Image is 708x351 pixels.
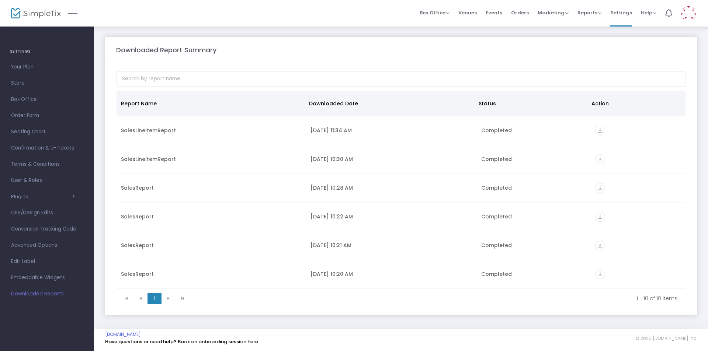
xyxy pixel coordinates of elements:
span: Your Plan [11,62,83,72]
i: vertical_align_bottom [595,241,605,250]
i: vertical_align_bottom [595,269,605,279]
i: vertical_align_bottom [595,212,605,222]
span: CSS/Design Edits [11,208,83,218]
a: [DOMAIN_NAME] [105,331,141,337]
a: vertical_align_bottom [595,271,605,279]
div: SalesReport [121,270,302,278]
span: Events [486,3,502,22]
input: Search by report name [116,71,686,87]
div: SalesLineItemReport [121,127,302,134]
a: vertical_align_bottom [595,214,605,221]
div: https://go.SimpleTix.com/mj1tm [595,269,681,279]
span: Confirmation & e-Tickets [11,143,83,153]
div: https://go.SimpleTix.com/heozc [595,241,681,250]
th: Report Name [117,91,305,116]
span: Orders [511,3,529,22]
span: © 2025 [DOMAIN_NAME] Inc. [636,336,697,341]
i: vertical_align_bottom [595,126,605,136]
span: Reports [577,9,601,16]
div: https://go.SimpleTix.com/7clf3 [595,126,681,136]
div: 8/19/2025 11:34 AM [310,127,472,134]
a: Have questions or need help? Book an onboarding session here [105,338,258,345]
div: Data table [117,91,686,289]
span: Help [641,9,656,16]
div: SalesLineItemReport [121,155,302,163]
th: Status [474,91,587,116]
div: SalesReport [121,184,302,192]
div: Completed [481,213,586,220]
div: Completed [481,127,586,134]
div: 8/19/2025 10:28 AM [310,184,472,192]
span: Venues [458,3,477,22]
span: Downloaded Reports [11,289,83,299]
div: 8/19/2025 10:20 AM [310,270,472,278]
div: 8/19/2025 10:21 AM [310,242,472,249]
div: SalesReport [121,213,302,220]
i: vertical_align_bottom [595,183,605,193]
div: Completed [481,270,586,278]
div: https://go.SimpleTix.com/sk04q [595,154,681,164]
h4: SETTINGS [10,44,84,59]
span: Advanced Options [11,241,83,250]
span: Box Office [11,95,83,104]
div: https://go.SimpleTix.com/z6y61 [595,183,681,193]
span: Edit Label [11,257,83,266]
th: Action [587,91,681,116]
i: vertical_align_bottom [595,154,605,164]
div: https://go.SimpleTix.com/w9up7 [595,212,681,222]
div: SalesReport [121,242,302,249]
kendo-pager-info: 1 - 10 of 10 items [195,295,677,302]
span: Page 1 [147,293,162,304]
div: Completed [481,184,586,192]
span: Settings [610,3,632,22]
div: Completed [481,155,586,163]
span: Order Form [11,111,83,120]
span: Seating Chart [11,127,83,137]
a: vertical_align_bottom [595,185,605,193]
button: Plugins [11,194,75,200]
a: vertical_align_bottom [595,157,605,164]
div: 8/19/2025 10:30 AM [310,155,472,163]
m-panel-title: Downloaded Report Summary [116,45,216,55]
span: Box Office [420,9,450,16]
th: Downloaded Date [305,91,474,116]
span: Marketing [538,9,569,16]
div: 8/19/2025 10:22 AM [310,213,472,220]
span: Conversion Tracking Code [11,224,83,234]
span: Terms & Conditions [11,159,83,169]
span: Embeddable Widgets [11,273,83,282]
div: Completed [481,242,586,249]
span: User & Roles [11,176,83,185]
span: Store [11,78,83,88]
a: vertical_align_bottom [595,128,605,135]
a: vertical_align_bottom [595,243,605,250]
